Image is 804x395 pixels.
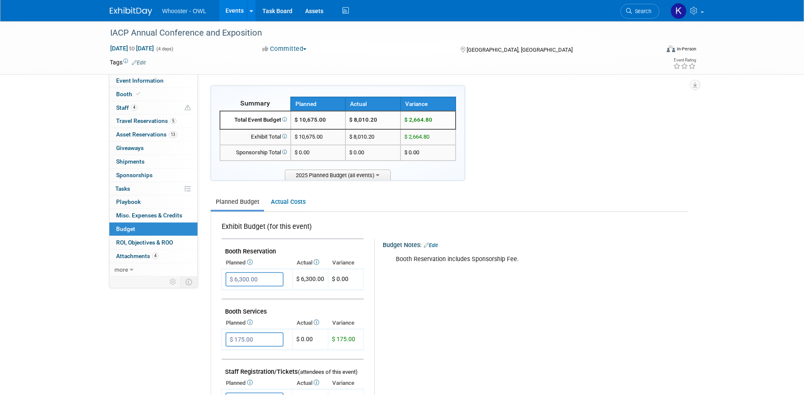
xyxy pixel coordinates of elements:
[109,101,198,114] a: Staff4
[116,117,176,124] span: Travel Reservations
[345,97,401,111] th: Actual
[222,257,292,269] th: Planned
[467,47,573,53] span: [GEOGRAPHIC_DATA], [GEOGRAPHIC_DATA]
[116,253,159,259] span: Attachments
[620,4,659,19] a: Search
[292,257,328,269] th: Actual
[345,129,401,145] td: $ 8,010.20
[116,104,137,111] span: Staff
[109,263,198,276] a: more
[115,185,130,192] span: Tasks
[240,99,270,107] span: Summary
[110,58,146,67] td: Tags
[292,317,328,329] th: Actual
[404,117,432,123] span: $ 2,664.80
[116,77,164,84] span: Event Information
[673,58,696,62] div: Event Rating
[211,194,264,210] a: Planned Budget
[152,253,159,259] span: 4
[162,8,206,14] span: Whooster - OWL
[109,209,198,222] a: Misc. Expenses & Credits
[116,91,142,97] span: Booth
[109,142,198,155] a: Giveaways
[170,118,176,124] span: 5
[109,74,198,87] a: Event Information
[332,336,355,342] span: $ 175.00
[109,223,198,236] a: Budget
[131,104,137,111] span: 4
[345,145,401,161] td: $ 0.00
[224,116,287,124] div: Total Event Budget
[332,275,348,282] span: $ 0.00
[295,117,326,123] span: $ 10,675.00
[224,149,287,157] div: Sponsorship Total
[128,45,136,52] span: to
[345,111,401,129] td: $ 8,010.20
[222,377,292,389] th: Planned
[222,239,364,257] td: Booth Reservation
[116,172,153,178] span: Sponsorships
[404,149,419,156] span: $ 0.00
[109,250,198,263] a: Attachments4
[116,145,144,151] span: Giveaways
[109,128,198,141] a: Asset Reservations13
[109,169,198,182] a: Sponsorships
[114,266,128,273] span: more
[116,158,145,165] span: Shipments
[676,46,696,52] div: In-Person
[116,198,141,205] span: Playbook
[116,225,135,232] span: Budget
[222,359,364,378] td: Staff Registration/Tickets
[328,257,364,269] th: Variance
[295,134,323,140] span: $ 10,675.00
[107,25,647,41] div: IACP Annual Conference and Exposition
[390,251,671,268] div: Booth Reservation includes Sponsorship Fee.
[291,97,346,111] th: Planned
[383,239,687,250] div: Budget Notes:
[166,276,181,287] td: Personalize Event Tab Strip
[132,60,146,66] a: Edit
[109,88,198,101] a: Booth
[110,7,152,16] img: ExhibitDay
[116,131,177,138] span: Asset Reservations
[116,239,173,246] span: ROI, Objectives & ROO
[222,317,292,329] th: Planned
[292,329,328,350] td: $ 0.00
[404,134,429,140] span: $ 2,664.80
[609,44,697,57] div: Event Format
[328,377,364,389] th: Variance
[222,299,364,317] td: Booth Services
[109,195,198,209] a: Playbook
[295,149,309,156] span: $ 0.00
[109,182,198,195] a: Tasks
[169,131,177,138] span: 13
[109,114,198,128] a: Travel Reservations5
[670,3,687,19] img: Kamila Castaneda
[401,97,456,111] th: Variance
[296,275,324,282] span: $ 6,300.00
[266,194,310,210] a: Actual Costs
[667,45,675,52] img: Format-Inperson.png
[136,92,140,96] i: Booth reservation complete
[156,46,173,52] span: (4 days)
[632,8,651,14] span: Search
[110,45,154,52] span: [DATE] [DATE]
[298,369,358,375] span: (attendees of this event)
[222,222,360,236] div: Exhibit Budget (for this event)
[116,212,182,219] span: Misc. Expenses & Credits
[180,276,198,287] td: Toggle Event Tabs
[224,133,287,141] div: Exhibit Total
[292,377,328,389] th: Actual
[259,45,310,53] button: Committed
[185,104,191,112] span: Potential Scheduling Conflict -- at least one attendee is tagged in another overlapping event.
[285,170,391,180] span: 2025 Planned Budget (all events)
[328,317,364,329] th: Variance
[109,155,198,168] a: Shipments
[109,236,198,249] a: ROI, Objectives & ROO
[424,242,438,248] a: Edit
